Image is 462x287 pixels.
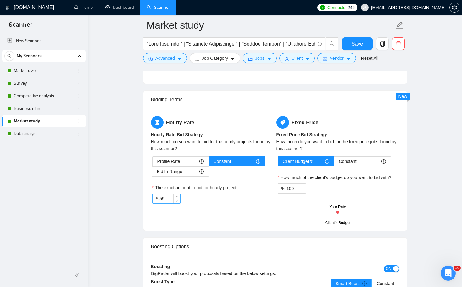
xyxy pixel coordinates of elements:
[348,4,354,11] span: 246
[202,55,228,62] span: Job Category
[279,53,315,63] button: userClientcaret-down
[216,66,222,72] div: Tooltip anchor
[151,270,337,277] div: GigRadar will boost your proposals based on the below settings.
[147,40,315,48] input: Search Freelance Jobs...
[361,55,378,62] a: Reset All
[5,3,10,13] img: logo
[256,159,260,164] span: info-circle
[339,157,357,166] span: Constant
[317,53,356,63] button: idcardVendorcaret-down
[346,57,351,61] span: caret-down
[336,281,367,286] span: Smart Boost
[190,53,240,63] button: barsJob Categorycaret-down
[77,93,82,98] span: holder
[283,157,314,166] span: Client Budget %
[325,159,329,164] span: info-circle
[14,65,74,77] a: Market size
[327,4,346,11] span: Connects:
[2,35,86,47] li: New Scanner
[2,50,86,140] li: My Scanners
[4,51,14,61] button: search
[75,272,81,279] span: double-left
[325,220,350,226] div: Client's Budget
[14,77,74,90] a: Survey
[14,127,74,140] a: Data analyst
[157,167,182,176] span: Bid In Range
[151,279,175,284] b: Boost Type
[441,266,456,281] iframe: Intercom live chat
[147,17,394,33] input: Scanner name...
[243,53,277,63] button: folderJobscaret-down
[363,5,367,10] span: user
[330,204,346,210] div: Your Rate
[292,55,303,62] span: Client
[159,194,180,203] input: The exact amount to bid for hourly projects:
[376,41,388,47] span: copy
[105,5,134,10] a: dashboardDashboard
[449,5,459,10] a: setting
[74,5,93,10] a: homeHome
[376,37,389,50] button: copy
[5,54,14,58] span: search
[175,199,179,203] span: down
[175,195,179,199] span: up
[255,55,264,62] span: Jobs
[450,5,459,10] span: setting
[285,57,289,61] span: user
[4,20,37,33] span: Scanner
[157,157,180,166] span: Profile Rate
[151,238,399,256] div: Boosting Options
[392,37,405,50] button: delete
[7,35,81,47] a: New Scanner
[352,40,363,48] span: Save
[151,264,170,269] b: Boosting
[143,53,187,63] button: settingAdvancedcaret-down
[151,132,203,137] b: Hourly Rate Bid Strategy
[392,41,404,47] span: delete
[231,57,235,61] span: caret-down
[449,3,459,13] button: setting
[199,169,204,174] span: info-circle
[77,119,82,124] span: holder
[17,50,42,62] span: My Scanners
[386,265,392,272] span: ON
[151,138,274,152] div: How much do you want to bid for the hourly projects found by this scanner?
[326,41,338,47] span: search
[454,266,461,271] span: 10
[276,132,327,137] b: Fixed Price Bid Strategy
[323,57,327,61] span: idcard
[342,37,373,50] button: Save
[77,68,82,73] span: holder
[326,37,338,50] button: search
[14,115,74,127] a: Market study
[376,281,394,286] span: Constant
[77,131,82,136] span: holder
[214,157,231,166] span: Constant
[155,55,175,62] span: Advanced
[173,194,180,199] span: Increase Value
[199,159,204,164] span: info-circle
[151,116,274,129] h5: Hourly Rate
[276,116,289,129] span: tag
[330,55,343,62] span: Vendor
[248,57,253,61] span: folder
[151,116,164,129] span: hourglass
[195,57,199,61] span: bars
[320,5,325,10] img: upwork-logo.png
[267,57,271,61] span: caret-down
[362,281,367,286] span: info-circle
[177,57,182,61] span: caret-down
[152,184,240,191] label: The exact amount to bid for hourly projects:
[276,138,399,152] div: How much do you want to bid for the fixed price jobs found by this scanner?
[305,57,309,61] span: caret-down
[276,116,399,129] h5: Fixed Price
[14,90,74,102] a: Competetive analysis
[148,57,153,61] span: setting
[14,102,74,115] a: Business plan
[147,5,170,10] a: searchScanner
[77,106,82,111] span: holder
[173,199,180,203] span: Decrease Value
[398,94,407,99] span: New
[318,42,322,46] span: info-circle
[381,159,386,164] span: info-circle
